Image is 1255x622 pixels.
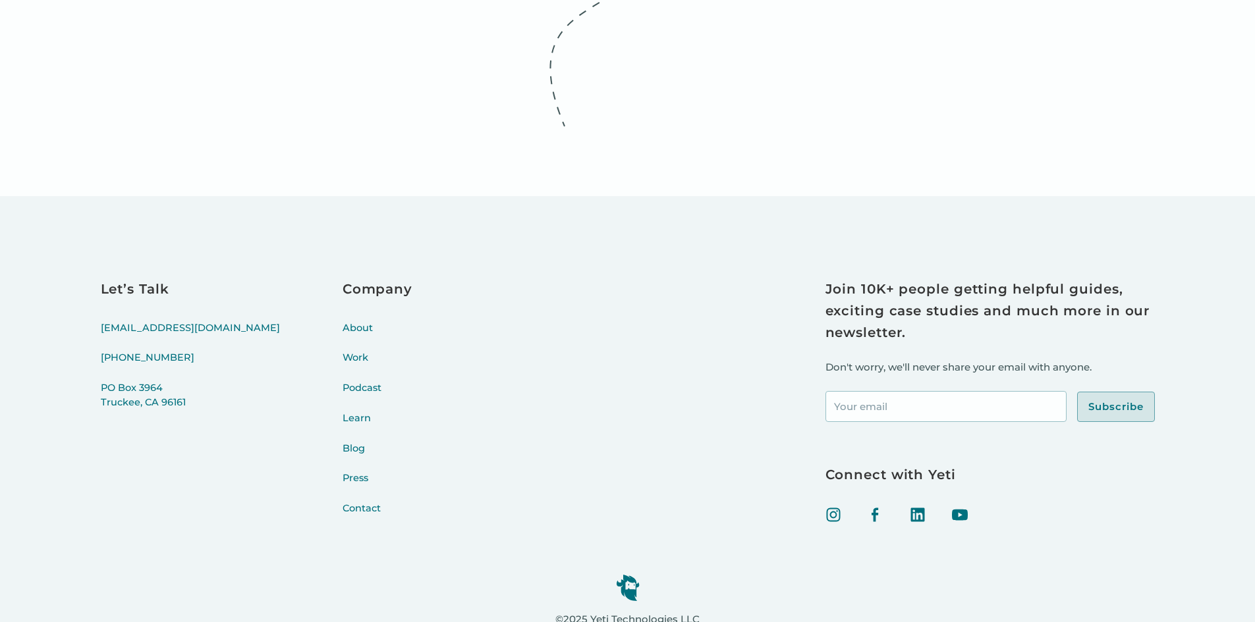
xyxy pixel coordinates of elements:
[1077,392,1155,422] input: Subscribe
[343,442,412,472] a: Blog
[616,574,640,601] img: yeti logo icon
[343,351,412,381] a: Work
[825,464,1155,486] h3: Connect with Yeti
[825,391,1155,422] form: Footer Newsletter Signup
[825,278,1155,344] h3: Join 10K+ people getting helpful guides, exciting case studies and much more in our newsletter.
[952,507,968,523] img: Youtube icon
[101,351,280,381] a: [PHONE_NUMBER]
[825,359,1155,376] p: Don't worry, we'll never share your email with anyone.
[868,507,883,523] img: facebook icon
[101,278,280,300] h3: Let’s Talk
[825,507,841,523] img: Instagram icon
[343,381,412,411] a: Podcast
[910,507,926,523] img: linked in icon
[343,411,412,442] a: Learn
[343,278,412,300] h3: Company
[343,502,412,532] a: Contact
[825,391,1067,422] input: Your email
[343,471,412,502] a: Press
[101,381,280,426] a: PO Box 3964Truckee, CA 96161
[343,321,412,351] a: About
[101,321,280,351] a: [EMAIL_ADDRESS][DOMAIN_NAME]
